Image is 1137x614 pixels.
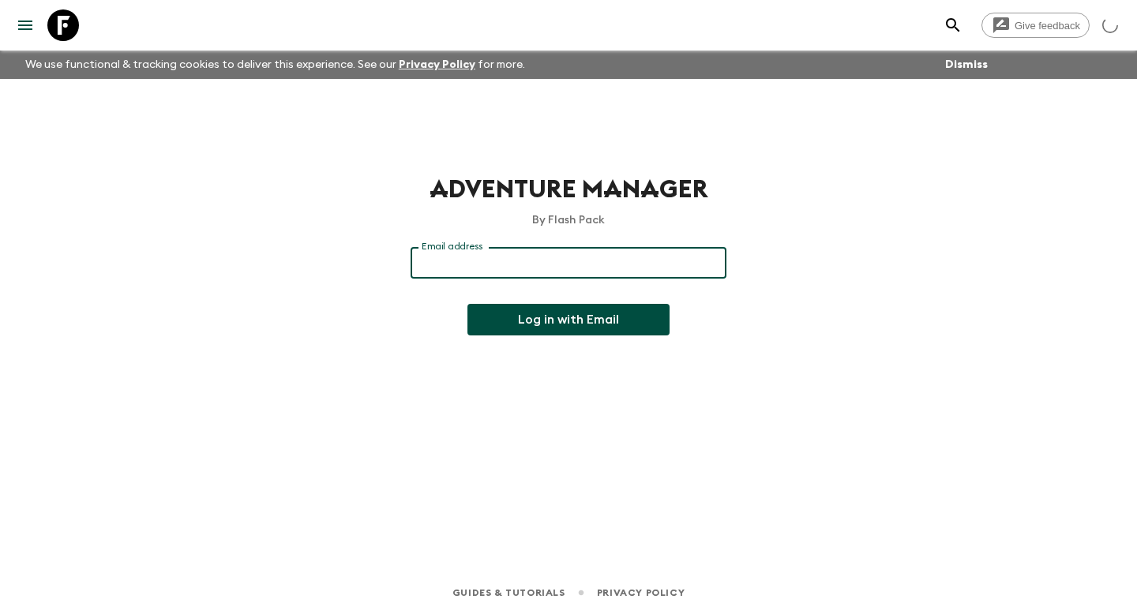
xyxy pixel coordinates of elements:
a: Guides & Tutorials [452,584,565,601]
label: Email address [422,240,482,253]
button: Log in with Email [467,304,670,335]
a: Privacy Policy [597,584,685,601]
button: menu [9,9,41,41]
span: Give feedback [1006,20,1089,32]
p: We use functional & tracking cookies to deliver this experience. See our for more. [19,51,531,79]
button: search adventures [937,9,969,41]
h1: Adventure Manager [411,174,726,206]
button: Dismiss [941,54,992,76]
p: By Flash Pack [411,212,726,228]
a: Give feedback [981,13,1090,38]
a: Privacy Policy [399,59,475,70]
